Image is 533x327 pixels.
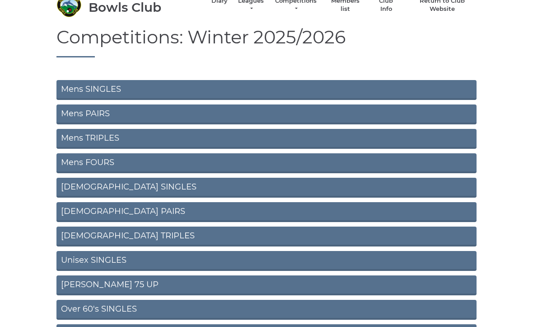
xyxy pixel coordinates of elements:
[56,178,477,198] a: [DEMOGRAPHIC_DATA] SINGLES
[56,227,477,246] a: [DEMOGRAPHIC_DATA] TRIPLES
[56,153,477,173] a: Mens FOURS
[56,129,477,149] a: Mens TRIPLES
[56,251,477,271] a: Unisex SINGLES
[56,104,477,124] a: Mens PAIRS
[56,300,477,320] a: Over 60's SINGLES
[56,275,477,295] a: [PERSON_NAME] 75 UP
[56,80,477,100] a: Mens SINGLES
[56,27,477,57] h1: Competitions: Winter 2025/2026
[56,202,477,222] a: [DEMOGRAPHIC_DATA] PAIRS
